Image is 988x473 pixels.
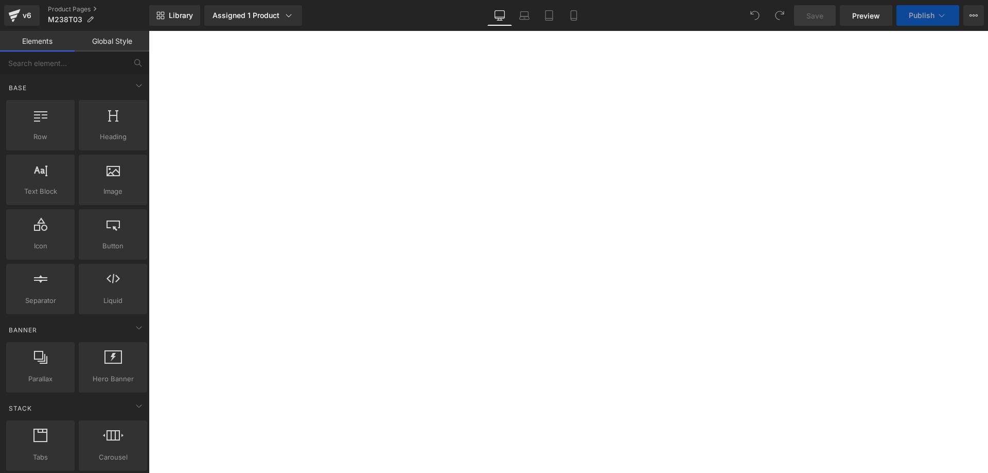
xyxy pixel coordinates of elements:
span: Base [8,83,28,93]
span: Carousel [82,452,144,463]
a: Global Style [75,31,149,52]
button: More [963,5,984,26]
a: Product Pages [48,5,149,13]
a: Tablet [537,5,561,26]
a: New Library [149,5,200,26]
button: Redo [769,5,790,26]
button: Publish [896,5,959,26]
span: Button [82,241,144,251]
span: Row [9,131,72,142]
a: Desktop [487,5,512,26]
a: Laptop [512,5,537,26]
span: Text Block [9,186,72,197]
span: Icon [9,241,72,251]
span: Publish [909,11,934,20]
div: Assigned 1 Product [213,10,294,21]
a: Preview [840,5,892,26]
span: M238T03 [48,15,82,24]
div: v6 [21,9,33,22]
span: Hero Banner [82,374,144,384]
span: Stack [8,403,33,413]
a: v6 [4,5,40,26]
span: Parallax [9,374,72,384]
span: Image [82,186,144,197]
span: Tabs [9,452,72,463]
span: Separator [9,295,72,306]
span: Heading [82,131,144,142]
a: Mobile [561,5,586,26]
span: Liquid [82,295,144,306]
button: Undo [745,5,765,26]
span: Library [169,11,193,20]
span: Save [806,10,823,21]
span: Banner [8,325,38,335]
span: Preview [852,10,880,21]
